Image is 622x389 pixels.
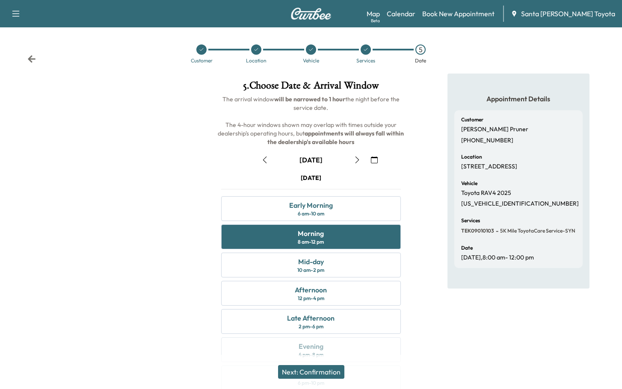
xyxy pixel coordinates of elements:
[298,210,324,217] div: 6 am - 10 am
[415,44,426,55] div: 5
[295,285,327,295] div: Afternoon
[289,200,333,210] div: Early Morning
[278,365,344,379] button: Next: Confirmation
[461,218,480,223] h6: Services
[461,245,473,250] h6: Date
[461,154,482,159] h6: Location
[298,239,324,245] div: 8 am - 12 pm
[498,227,575,234] span: 5K Mile ToyotaCare Service-SYN
[461,181,477,186] h6: Vehicle
[298,228,324,239] div: Morning
[191,58,213,63] div: Customer
[422,9,495,19] a: Book New Appointment
[301,174,321,182] div: [DATE]
[299,155,323,165] div: [DATE]
[461,126,528,133] p: [PERSON_NAME] Pruner
[298,295,324,302] div: 12 pm - 4 pm
[521,9,615,19] span: Santa [PERSON_NAME] Toyota
[267,130,405,146] b: appointments will always fall within the dealership's available hours
[494,227,498,235] span: -
[298,256,324,267] div: Mid-day
[415,58,426,63] div: Date
[356,58,375,63] div: Services
[287,313,335,323] div: Late Afternoon
[274,95,345,103] b: will be narrowed to 1 hour
[290,8,332,20] img: Curbee Logo
[461,117,483,122] h6: Customer
[454,94,583,103] h5: Appointment Details
[246,58,267,63] div: Location
[297,267,324,274] div: 10 am - 2 pm
[303,58,319,63] div: Vehicle
[461,163,517,171] p: [STREET_ADDRESS]
[461,189,511,197] p: Toyota RAV4 2025
[367,9,380,19] a: MapBeta
[461,227,494,234] span: TEK09010103
[299,323,323,330] div: 2 pm - 6 pm
[27,55,36,63] div: Back
[461,254,534,262] p: [DATE] , 8:00 am - 12:00 pm
[461,200,579,208] p: [US_VEHICLE_IDENTIFICATION_NUMBER]
[218,95,405,146] span: The arrival window the night before the service date. The 4-hour windows shown may overlap with t...
[387,9,415,19] a: Calendar
[461,137,513,144] p: [PHONE_NUMBER]
[214,80,408,95] h1: 5 . Choose Date & Arrival Window
[371,18,380,24] div: Beta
